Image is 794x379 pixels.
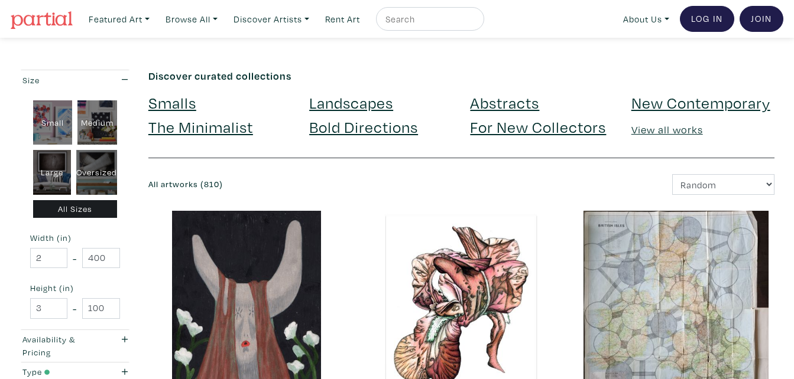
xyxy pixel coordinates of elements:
a: Rent Art [320,7,365,31]
a: Discover Artists [228,7,315,31]
a: Featured Art [83,7,155,31]
a: The Minimalist [148,116,253,137]
a: New Contemporary [631,92,770,113]
a: View all works [631,123,703,136]
a: For New Collectors [470,116,606,137]
div: Small [33,100,73,145]
a: Browse All [160,7,223,31]
span: - [73,300,77,316]
div: Type [22,365,98,378]
button: Size [20,70,131,90]
small: Height (in) [30,284,120,292]
span: - [73,250,77,266]
a: About Us [618,7,675,31]
div: All Sizes [33,200,118,218]
div: Oversized [76,150,117,195]
a: Abstracts [470,92,539,113]
a: Smalls [148,92,196,113]
h6: Discover curated collections [148,70,774,83]
a: Join [740,6,783,32]
div: Size [22,74,98,87]
input: Search [384,12,473,27]
h6: All artworks (810) [148,179,453,189]
small: Width (in) [30,234,120,242]
div: Medium [77,100,117,145]
button: Availability & Pricing [20,330,131,362]
a: Log In [680,6,734,32]
div: Large [33,150,72,195]
div: Availability & Pricing [22,333,98,358]
a: Landscapes [309,92,393,113]
a: Bold Directions [309,116,418,137]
